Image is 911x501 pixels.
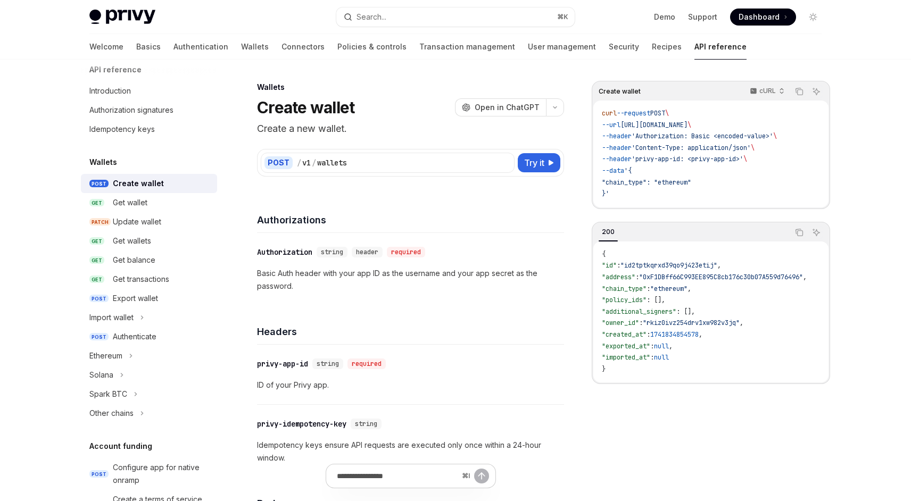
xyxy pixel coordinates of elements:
[347,358,386,369] div: required
[419,34,515,60] a: Transaction management
[81,270,217,289] a: GETGet transactions
[81,404,217,423] button: Toggle Other chains section
[89,440,152,453] h5: Account funding
[89,470,109,478] span: POST
[136,34,161,60] a: Basics
[113,292,158,305] div: Export wallet
[688,121,691,129] span: \
[643,319,740,327] span: "rkiz0ivz254drv1xw982v3jq"
[357,11,386,23] div: Search...
[81,193,217,212] a: GETGet wallet
[257,98,354,117] h1: Create wallet
[650,353,654,362] span: :
[751,144,755,152] span: \
[654,12,675,22] a: Demo
[676,307,695,316] span: : [],
[773,132,777,140] span: \
[321,248,343,256] span: string
[113,461,211,487] div: Configure app for native onramp
[257,82,564,93] div: Wallets
[113,196,147,209] div: Get wallet
[89,333,109,341] span: POST
[317,157,347,168] div: wallets
[617,261,620,270] span: :
[744,82,789,101] button: cURL
[602,166,624,175] span: --data
[264,156,293,169] div: POST
[688,12,717,22] a: Support
[602,261,617,270] span: "id"
[602,285,647,293] span: "chain_type"
[650,342,654,350] span: :
[602,121,620,129] span: --url
[81,458,217,490] a: POSTConfigure app for native onramp
[632,144,751,152] span: 'Content-Type: application/json'
[688,285,691,293] span: ,
[759,87,776,95] p: cURL
[699,330,702,339] span: ,
[743,155,747,163] span: \
[89,199,104,207] span: GET
[81,346,217,365] button: Toggle Ethereum section
[257,379,564,391] p: ID of your Privy app.
[89,369,113,381] div: Solana
[602,155,632,163] span: --header
[652,34,682,60] a: Recipes
[602,109,617,118] span: curl
[81,308,217,327] button: Toggle Import wallet section
[557,13,568,21] span: ⌘ K
[281,34,325,60] a: Connectors
[617,109,650,118] span: --request
[694,34,747,60] a: API reference
[805,9,822,26] button: Toggle dark mode
[89,237,104,245] span: GET
[650,330,699,339] span: 1741834854578
[356,248,378,256] span: header
[524,156,544,169] span: Try it
[113,215,161,228] div: Update wallet
[624,166,632,175] span: '{
[602,144,632,152] span: --header
[89,388,127,400] div: Spark BTC
[89,256,104,264] span: GET
[602,189,609,198] span: }'
[792,226,806,239] button: Copy the contents from the code block
[455,98,546,116] button: Open in ChatGPT
[809,85,823,98] button: Ask AI
[113,177,164,190] div: Create wallet
[639,273,803,281] span: "0xF1DBff66C993EE895C8cb176c30b07A559d76496"
[337,464,458,488] input: Ask a question...
[336,7,575,27] button: Open search
[602,330,647,339] span: "created_at"
[81,289,217,308] a: POSTExport wallet
[89,180,109,188] span: POST
[792,85,806,98] button: Copy the contents from the code block
[602,273,635,281] span: "address"
[257,439,564,464] p: Idempotency keys ensure API requests are executed only once within a 24-hour window.
[89,34,123,60] a: Welcome
[312,157,316,168] div: /
[650,285,688,293] span: "ethereum"
[257,267,564,293] p: Basic Auth header with your app ID as the username and your app secret as the password.
[81,174,217,193] a: POSTCreate wallet
[602,296,647,304] span: "policy_ids"
[257,213,564,227] h4: Authorizations
[632,132,773,140] span: 'Authorization: Basic <encoded-value>'
[528,34,596,60] a: User management
[89,349,122,362] div: Ethereum
[647,296,665,304] span: : [],
[602,307,676,316] span: "additional_signers"
[302,157,311,168] div: v1
[81,120,217,139] a: Idempotency keys
[599,87,641,96] span: Create wallet
[81,365,217,385] button: Toggle Solana section
[639,319,643,327] span: :
[89,407,134,420] div: Other chains
[474,469,489,483] button: Send message
[89,275,104,283] span: GET
[602,342,650,350] span: "exported_at"
[337,34,407,60] a: Policies & controls
[602,319,639,327] span: "owner_id"
[602,178,691,187] span: "chain_type": "ethereum"
[257,247,312,257] div: Authorization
